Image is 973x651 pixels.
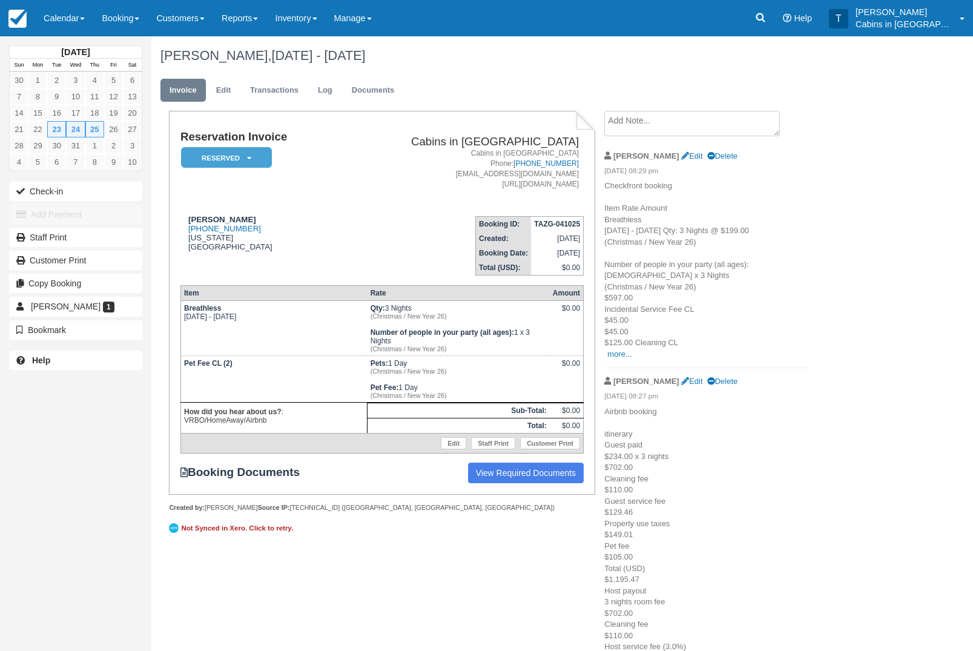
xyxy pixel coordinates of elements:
[47,88,66,105] a: 9
[856,6,952,18] p: [PERSON_NAME]
[9,205,142,224] button: Add Payment
[368,286,550,301] th: Rate
[9,274,142,293] button: Copy Booking
[10,105,28,121] a: 14
[794,13,812,23] span: Help
[553,304,580,322] div: $0.00
[31,302,101,311] span: [PERSON_NAME]
[180,301,367,356] td: [DATE] - [DATE]
[607,349,632,359] a: more...
[85,59,104,72] th: Thu
[184,406,364,426] p: : VRBO/HomeAway/Airbnb
[258,504,290,511] strong: Source IP:
[85,137,104,154] a: 1
[123,154,142,170] a: 10
[180,147,268,169] a: Reserved
[104,154,123,170] a: 9
[371,368,547,375] em: (Christmas / New Year 26)
[85,88,104,105] a: 11
[475,217,531,232] th: Booking ID:
[241,79,308,102] a: Transactions
[28,121,47,137] a: 22
[207,79,240,102] a: Edit
[85,72,104,88] a: 4
[550,286,584,301] th: Amount
[604,391,808,405] em: [DATE] 08:27 pm
[10,137,28,154] a: 28
[475,246,531,260] th: Booking Date:
[337,136,579,148] h2: Cabins in [GEOGRAPHIC_DATA]
[829,9,848,28] div: T
[9,251,142,270] a: Customer Print
[28,72,47,88] a: 1
[337,148,579,190] address: Cabins in [GEOGRAPHIC_DATA] Phone: [EMAIL_ADDRESS][DOMAIN_NAME] [URL][DOMAIN_NAME]
[371,383,399,392] strong: Pet Fee
[47,105,66,121] a: 16
[169,503,595,512] div: [PERSON_NAME] [TECHNICAL_ID] ([GEOGRAPHIC_DATA], [GEOGRAPHIC_DATA], [GEOGRAPHIC_DATA])
[28,88,47,105] a: 8
[180,215,332,251] div: [US_STATE] [GEOGRAPHIC_DATA]
[47,137,66,154] a: 30
[10,154,28,170] a: 4
[61,47,90,57] strong: [DATE]
[103,302,114,312] span: 1
[707,377,737,386] a: Delete
[104,59,123,72] th: Fri
[681,377,702,386] a: Edit
[520,437,580,449] a: Customer Print
[188,224,261,233] a: [PHONE_NUMBER]
[104,72,123,88] a: 5
[9,297,142,316] a: [PERSON_NAME] 1
[10,121,28,137] a: 21
[66,154,85,170] a: 7
[681,151,702,160] a: Edit
[707,151,737,160] a: Delete
[104,121,123,137] a: 26
[160,79,206,102] a: Invoice
[180,131,332,144] h1: Reservation Invoice
[66,72,85,88] a: 3
[47,59,66,72] th: Tue
[85,154,104,170] a: 8
[9,351,142,370] a: Help
[180,286,367,301] th: Item
[9,228,142,247] a: Staff Print
[85,121,104,137] a: 25
[47,72,66,88] a: 2
[613,151,679,160] strong: [PERSON_NAME]
[513,159,579,168] a: [PHONE_NUMBER]
[123,72,142,88] a: 6
[531,246,583,260] td: [DATE]
[856,18,952,30] p: Cabins in [GEOGRAPHIC_DATA]
[123,121,142,137] a: 27
[28,105,47,121] a: 15
[371,328,514,337] strong: Number of people in your party (all ages)
[66,59,85,72] th: Wed
[10,72,28,88] a: 30
[371,312,547,320] em: (Christmas / New Year 26)
[169,504,205,511] strong: Created by:
[309,79,341,102] a: Log
[475,231,531,246] th: Created:
[85,105,104,121] a: 18
[471,437,515,449] a: Staff Print
[28,154,47,170] a: 5
[531,231,583,246] td: [DATE]
[371,345,547,352] em: (Christmas / New Year 26)
[47,121,66,137] a: 23
[271,48,365,63] span: [DATE] - [DATE]
[475,260,531,276] th: Total (USD):
[534,220,580,228] strong: TAZG-041025
[10,88,28,105] a: 7
[184,304,221,312] strong: Breathless
[123,105,142,121] a: 20
[550,403,584,418] td: $0.00
[184,359,233,368] strong: Pet Fee CL (2)
[468,463,584,483] a: View Required Documents
[188,215,256,224] strong: [PERSON_NAME]
[8,10,27,28] img: checkfront-main-nav-mini-logo.png
[160,48,872,63] h1: [PERSON_NAME],
[66,121,85,137] a: 24
[368,356,550,403] td: 1 Day 1 Day
[371,359,388,368] strong: Pets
